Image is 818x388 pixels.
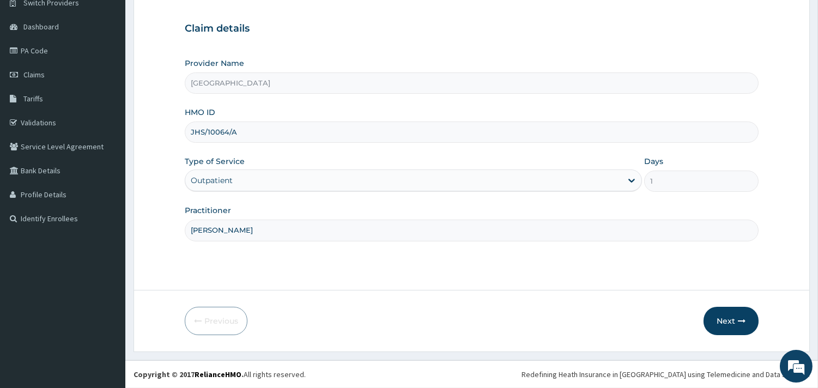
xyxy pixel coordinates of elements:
[134,369,244,379] strong: Copyright © 2017 .
[185,58,244,69] label: Provider Name
[23,70,45,80] span: Claims
[63,122,150,232] span: We're online!
[185,220,759,241] input: Enter Name
[57,61,183,75] div: Chat with us now
[5,266,208,304] textarea: Type your message and hit 'Enter'
[185,23,759,35] h3: Claim details
[185,156,245,167] label: Type of Service
[125,360,818,388] footer: All rights reserved.
[191,175,233,186] div: Outpatient
[185,122,759,143] input: Enter HMO ID
[185,107,215,118] label: HMO ID
[23,22,59,32] span: Dashboard
[644,156,663,167] label: Days
[179,5,205,32] div: Minimize live chat window
[20,54,44,82] img: d_794563401_company_1708531726252_794563401
[195,369,241,379] a: RelianceHMO
[704,307,759,335] button: Next
[522,369,810,380] div: Redefining Heath Insurance in [GEOGRAPHIC_DATA] using Telemedicine and Data Science!
[23,94,43,104] span: Tariffs
[185,205,231,216] label: Practitioner
[185,307,247,335] button: Previous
